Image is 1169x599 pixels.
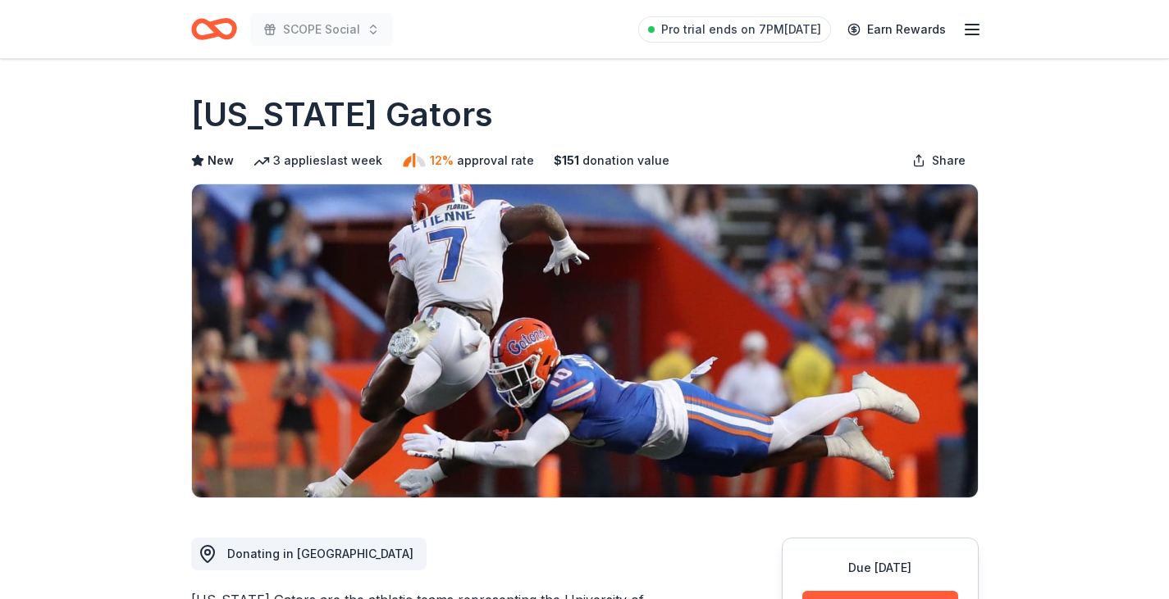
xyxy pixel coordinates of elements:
span: 12% [430,151,454,170]
span: New [208,151,234,170]
span: Pro trial ends on 7PM[DATE] [661,20,821,39]
span: SCOPE Social [283,20,360,39]
span: donation value [582,151,669,170]
a: Pro trial ends on 7PM[DATE] [638,16,831,43]
a: Home [191,10,237,48]
span: Donating in [GEOGRAPHIC_DATA] [227,547,413,560]
div: 3 applies last week [253,151,382,170]
button: SCOPE Social [250,13,393,46]
span: Share [932,151,966,170]
span: $ 151 [554,151,579,170]
div: Due [DATE] [802,558,958,578]
h1: [US_STATE] Gators [191,92,493,138]
img: Image for Florida Gators [192,184,978,497]
span: approval rate [457,151,534,170]
a: Earn Rewards [838,15,956,44]
button: Share [899,144,979,177]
